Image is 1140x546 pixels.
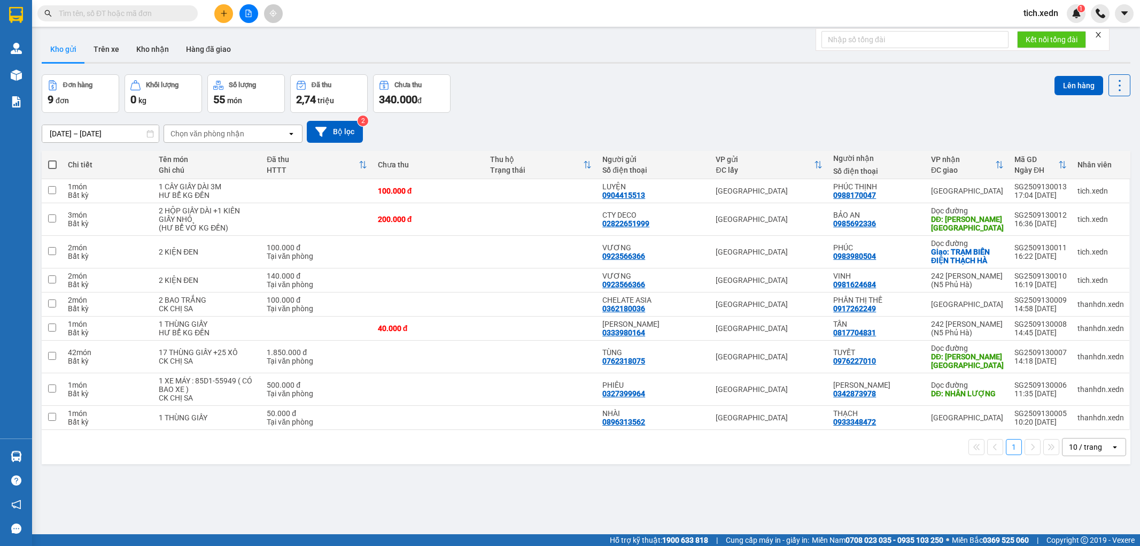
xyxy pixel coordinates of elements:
div: 0933348472 [833,418,876,426]
div: 02822651999 [602,219,649,228]
div: thanhdn.xedn [1077,300,1124,309]
span: aim [269,10,277,17]
button: Chưa thu340.000đ [373,74,451,113]
div: Chưa thu [394,81,422,89]
div: Người nhận [833,154,920,163]
img: warehouse-icon [11,70,22,81]
span: kg [138,96,146,105]
div: 242 [PERSON_NAME] (N5 Phủ Hà) [931,320,1004,337]
div: PHIÊU [602,381,705,389]
div: [GEOGRAPHIC_DATA] [716,324,823,333]
div: NHÀI [602,409,705,418]
button: 1 [1006,439,1022,455]
div: 0333980164 [602,328,645,337]
span: 1 [1079,5,1083,12]
div: 0981624684 [833,280,876,289]
input: Select a date range. [42,125,159,142]
span: triệu [317,96,334,105]
span: tich.xedn [1015,6,1067,20]
span: Miền Bắc [952,534,1029,546]
div: CK CHỊ SA [159,394,256,402]
div: 1 XE MÁY : 85D1-55949 ( CÓ BAO XE ) [159,376,256,394]
div: SG2509130012 [1014,211,1067,219]
div: PHẦN THỊ THẾ [833,296,920,304]
div: 2 món [68,296,148,304]
div: Tại văn phòng [267,389,367,398]
button: Kết nối tổng đài [1017,31,1086,48]
div: 0904415513 [602,191,645,199]
div: Bất kỳ [68,418,148,426]
div: [GEOGRAPHIC_DATA] [716,187,823,195]
div: Ngày ĐH [1014,166,1058,174]
div: Dọc đường [931,206,1004,215]
div: 1 THÙNG GIẤY [159,320,256,328]
span: 9 [48,93,53,106]
div: [GEOGRAPHIC_DATA] [716,248,823,256]
th: Toggle SortBy [1009,151,1072,179]
div: 0896313562 [602,418,645,426]
div: SG2509130013 [1014,182,1067,191]
div: SG2509130011 [1014,243,1067,252]
div: 1 món [68,381,148,389]
div: ĐC giao [931,166,995,174]
div: 16:19 [DATE] [1014,280,1067,289]
div: Số lượng [229,81,256,89]
button: Lên hàng [1054,76,1103,95]
div: Tại văn phòng [267,418,367,426]
div: THẠCH [833,409,920,418]
span: ⚪️ [946,538,949,542]
div: 2 HỘP GIẤY DÀI +1 KIÊN GIẤY NHỎ [159,206,256,224]
div: 0983980504 [833,252,876,260]
div: HTTT [267,166,359,174]
div: 50.000 đ [267,409,367,418]
div: ĐC lấy [716,166,814,174]
span: notification [11,499,21,510]
div: CK CHỊ SA [159,304,256,313]
th: Toggle SortBy [261,151,373,179]
button: Khối lượng0kg [125,74,202,113]
div: SG2509130006 [1014,381,1067,389]
div: 17 THÙNG GIẤY +25 XÔ [159,348,256,357]
div: Tại văn phòng [267,280,367,289]
div: Nhân viên [1077,160,1124,169]
button: Trên xe [85,36,128,62]
strong: 1900 633 818 [662,536,708,544]
div: [GEOGRAPHIC_DATA] [716,352,823,361]
div: 0988170047 [833,191,876,199]
div: TẤN [833,320,920,328]
div: Thu hộ [490,155,583,164]
div: thanhdn.xedn [1077,413,1124,422]
div: tich.xedn [1077,276,1124,284]
th: Toggle SortBy [926,151,1009,179]
div: 1 món [68,320,148,328]
span: Miền Nam [812,534,943,546]
span: 55 [213,93,225,106]
div: CHELATE ASIA [602,296,705,304]
div: Bất kỳ [68,304,148,313]
span: copyright [1081,536,1088,544]
div: 10:20 [DATE] [1014,418,1067,426]
div: Số điện thoại [833,167,920,175]
div: 100.000 đ [267,243,367,252]
div: DĐ: NHÂN LƯỢNG [931,389,1004,398]
div: 2 KIỆN ĐEN [159,248,256,256]
img: warehouse-icon [11,43,22,54]
button: Số lượng55món [207,74,285,113]
div: TUYẾT [833,348,920,357]
span: 2,74 [296,93,316,106]
div: PHÚC THỊNH [833,182,920,191]
div: Đã thu [267,155,359,164]
sup: 1 [1077,5,1085,12]
div: [GEOGRAPHIC_DATA] [931,187,1004,195]
span: món [227,96,242,105]
strong: 0369 525 060 [983,536,1029,544]
div: [GEOGRAPHIC_DATA] [716,300,823,309]
span: question-circle [11,475,21,486]
strong: 0708 023 035 - 0935 103 250 [846,536,943,544]
div: 1 CÂY GIẤY DÀI 3M [159,182,256,191]
div: Bất kỳ [68,191,148,199]
span: 0 [130,93,136,106]
div: 0923566366 [602,252,645,260]
div: 3 món [68,211,148,219]
span: Hỗ trợ kỹ thuật: [610,534,708,546]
